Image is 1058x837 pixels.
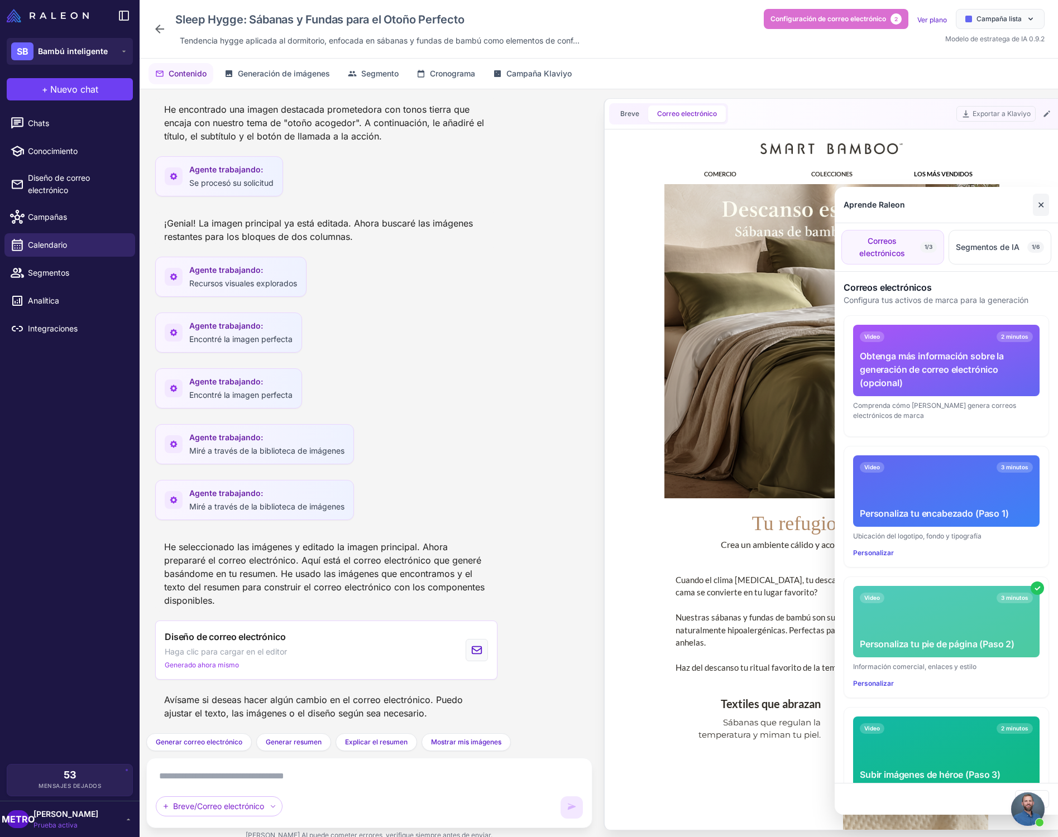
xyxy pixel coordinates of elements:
font: Correos electrónicos [859,236,905,258]
a: LOS MÁS VENDIDOS [291,36,350,44]
font: Ubicación del logotipo, fondo y tipografía [853,532,982,540]
font: 1/6 [1032,243,1040,250]
font: Obtenga más información sobre la generación de correo electrónico (opcional) [860,350,1004,388]
font: Video [864,333,880,340]
font: ✕ [1037,199,1045,210]
font: Subir imágenes de héroe (Paso 3) [860,769,1000,780]
font: Comprenda cómo [PERSON_NAME] genera correos electrónicos de marca [853,401,1016,420]
button: Personalizar [853,679,894,689]
font: 2 minutos [1001,333,1028,340]
font: Personalizar [853,549,894,557]
font: Crea un ambiente cálido y acogedor con textiles naturales. [98,405,320,416]
font: Información comercial, enlaces y estilo [853,662,976,671]
button: Cerca [1033,194,1049,216]
font: Video [864,464,880,470]
font: Segmentos de IA [956,242,1019,252]
button: Segmentos de IA1/6 [949,230,1051,264]
button: Personalizar [853,548,894,558]
font: Personaliza tu encabezado (Paso 1) [860,508,1009,519]
button: Cerca [1015,790,1049,808]
font: Personalizar [853,679,894,687]
font: 3 minutos [1001,594,1028,601]
font: Textiles que abrazan [98,563,198,576]
font: Correos electrónicos [844,282,932,293]
font: Cuando el clima [MEDICAL_DATA], tu descanso también lo siente. ¿Y si este otoño tu cama se convie... [53,441,361,464]
img: Acogedor dormitorio otoñal con sábanas de bambú [42,50,377,365]
font: Configura tus activos de marca para la generación [844,295,1028,305]
font: Nuestras sábanas y fundas de bambú son suaves como una caricia, transpirables y naturalmente hipo... [53,478,353,513]
font: 1/3 [925,243,932,250]
div: Chat abierto [1011,792,1045,826]
font: ✓ [1034,583,1041,593]
a: COMERCIO [82,36,114,44]
font: 2 minutos [1001,725,1028,732]
font: Tu refugio de otoño [130,378,289,401]
img: Sábanas de bambú Smart Bamboo [221,562,366,696]
font: Personaliza tu pie de página (Paso 2) [860,638,1014,650]
font: Video [864,594,880,601]
img: bambú inteligente [136,6,282,24]
font: Video [864,725,880,732]
font: Aprende Raleon [844,200,905,209]
button: Correos electrónicos1/3 [841,230,944,264]
a: COLECCIONES [189,36,230,44]
font: Sábanas que regulan la temperatura y miman tu piel. [76,583,198,607]
font: 3 minutos [1001,464,1028,470]
font: Haz del descanso tu ritual favorito de la temporada. [53,528,241,538]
